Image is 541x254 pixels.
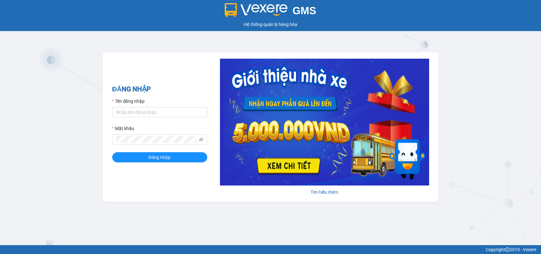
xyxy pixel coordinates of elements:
label: Tên đăng nhập [112,98,145,105]
img: banner-0 [220,59,429,186]
span: Đăng nhập [149,154,171,161]
input: Tên đăng nhập [112,107,207,117]
input: Mật khẩu [116,136,198,143]
span: eye-invisible [199,137,203,142]
label: Mật khẩu [112,125,134,132]
button: Đăng nhập [112,152,207,162]
span: copyright [505,247,510,252]
a: GMS [225,10,316,15]
div: Hệ thống quản lý hàng hóa [2,21,539,28]
div: Tìm hiểu thêm [220,189,429,196]
span: GMS [293,5,316,16]
div: Copyright 2019 - Vexere [5,246,536,253]
img: logo 2 [225,3,287,17]
h2: ĐĂNG NHẬP [112,84,207,94]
